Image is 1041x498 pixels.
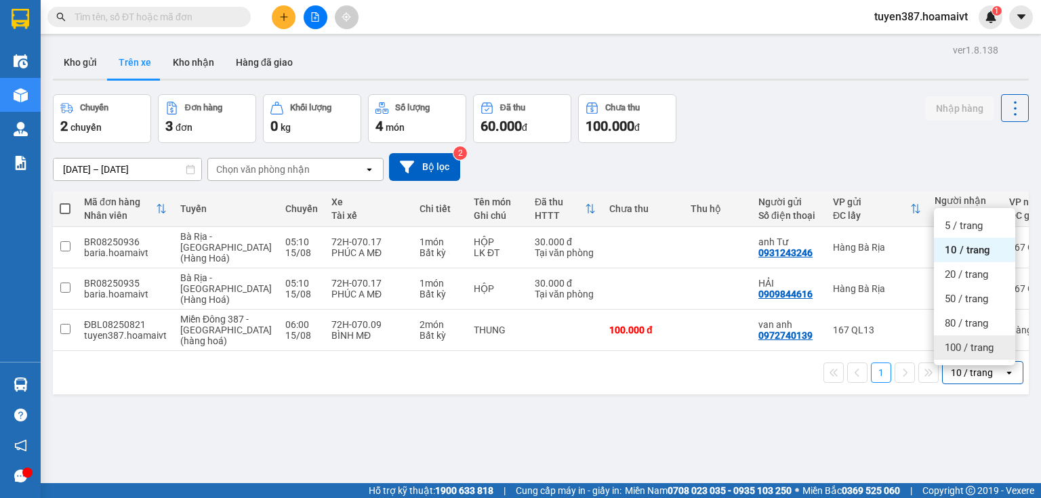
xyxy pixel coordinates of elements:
div: 1 món [420,278,460,289]
img: solution-icon [14,156,28,170]
div: Tài xế [331,210,406,221]
div: Tại văn phòng [535,247,596,258]
button: Đơn hàng3đơn [158,94,256,143]
span: Bà Rịa - [GEOGRAPHIC_DATA] (Hàng Hoá) [180,231,272,264]
span: 20 / trang [945,268,988,281]
span: chuyến [70,122,102,133]
div: Thu hộ [691,203,745,214]
button: Chưa thu100.000đ [578,94,676,143]
div: 72H-070.17 [331,236,406,247]
div: 30.000 đ [535,236,596,247]
div: anh Tư [758,236,819,247]
input: Tìm tên, số ĐT hoặc mã đơn [75,9,234,24]
button: Bộ lọc [389,153,460,181]
span: | [910,483,912,498]
div: Khối lượng [290,103,331,112]
img: warehouse-icon [14,122,28,136]
div: baria.hoamaivt [84,289,167,299]
ul: Menu [934,208,1015,365]
div: tuyen387.hoamaivt [84,330,167,341]
span: đ [634,122,640,133]
div: HTTT [535,210,585,221]
sup: 2 [453,146,467,160]
div: PHÚC A MĐ [331,289,406,299]
div: LK ĐT [474,247,521,258]
button: Nhập hàng [925,96,994,121]
span: copyright [966,486,975,495]
button: Chuyến2chuyến [53,94,151,143]
span: đơn [176,122,192,133]
span: notification [14,439,27,452]
svg: open [364,164,375,175]
div: 05:10 [285,278,318,289]
span: Cung cấp máy in - giấy in: [516,483,621,498]
span: plus [279,12,289,22]
span: 2 [60,118,68,134]
span: Bà Rịa - [GEOGRAPHIC_DATA] (Hàng Hoá) [180,272,272,305]
span: đ [522,122,527,133]
strong: 1900 633 818 [435,485,493,496]
div: Tại văn phòng [535,289,596,299]
span: Miền Đông 387 - [GEOGRAPHIC_DATA] (hàng hoá) [180,314,272,346]
div: Tên món [474,196,521,207]
span: 100.000 [586,118,634,134]
div: ver 1.8.138 [953,43,998,58]
div: Nhân viên [84,210,156,221]
button: 1 [871,362,891,383]
div: baria.hoamaivt [84,247,167,258]
div: Chuyến [80,103,108,112]
div: ĐBL08250821 [84,319,167,330]
img: logo-vxr [12,9,29,29]
span: search [56,12,66,22]
span: tuyen387.hoamaivt [863,8,979,25]
div: HỘP [474,236,521,247]
span: ⚪️ [795,488,799,493]
div: Bất kỳ [420,289,460,299]
div: VP gửi [833,196,910,207]
div: 72H-070.09 [331,319,406,330]
div: PHÚC A MĐ [331,247,406,258]
button: Trên xe [108,46,162,79]
div: THUNG [474,325,521,335]
img: warehouse-icon [14,88,28,102]
div: Bất kỳ [420,247,460,258]
span: Miền Nam [625,483,792,498]
div: 0931243246 [758,247,813,258]
span: món [386,122,405,133]
button: Kho gửi [53,46,108,79]
img: warehouse-icon [14,377,28,392]
div: ĐC lấy [833,210,910,221]
div: 0972740139 [758,330,813,341]
div: Đã thu [500,103,525,112]
svg: open [1004,367,1015,378]
th: Toggle SortBy [528,191,603,227]
div: Chọn văn phòng nhận [216,163,310,176]
div: 1 món [420,236,460,247]
sup: 1 [992,6,1002,16]
span: | [504,483,506,498]
th: Toggle SortBy [77,191,173,227]
div: Hàng Bà Rịa [833,242,921,253]
button: file-add [304,5,327,29]
div: Chi tiết [420,203,460,214]
div: Số điện thoại [758,210,819,221]
div: 100.000 đ [609,325,677,335]
div: van anh [758,319,819,330]
span: message [14,470,27,482]
div: Xe [331,196,406,207]
div: Đơn hàng [185,103,222,112]
div: 15/08 [285,289,318,299]
span: 60.000 [481,118,522,134]
button: Kho nhận [162,46,225,79]
div: 0909844616 [758,289,813,299]
div: 06:00 [285,319,318,330]
div: 2 món [420,319,460,330]
span: 1 [994,6,999,16]
div: 167 QL13 [833,325,921,335]
div: 10 / trang [951,366,993,379]
div: Chưa thu [605,103,640,112]
div: BÌNH MĐ [331,330,406,341]
button: aim [335,5,359,29]
div: Tuyến [180,203,272,214]
div: Số lượng [395,103,430,112]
